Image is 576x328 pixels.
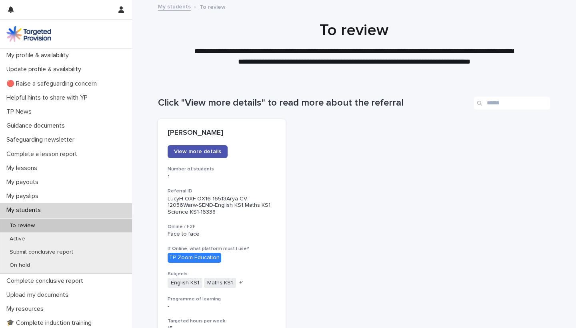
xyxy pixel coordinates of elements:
[168,318,276,324] h3: Targeted hours per week
[3,80,103,88] p: 🔴 Raise a safeguarding concern
[3,319,98,327] p: 🎓 Complete induction training
[168,188,276,194] h3: Referral ID
[3,262,36,269] p: On hold
[168,145,228,158] a: View more details
[3,52,75,59] p: My profile & availability
[168,278,202,288] span: English KS1
[3,192,45,200] p: My payslips
[3,66,88,73] p: Update profile & availability
[168,129,276,138] p: [PERSON_NAME]
[168,196,276,216] p: LucyH-OXF-OX16-16513Arya-CV-12056Warw-SEND-English KS1 Maths KS1 Science KS1-16338
[168,224,276,230] h3: Online / F2F
[3,249,80,256] p: Submit conclusive report
[3,122,71,130] p: Guidance documents
[3,305,50,313] p: My resources
[168,296,276,302] h3: Programme of learning
[3,222,41,229] p: To review
[168,303,276,310] p: -
[3,206,47,214] p: My students
[3,136,81,144] p: Safeguarding newsletter
[3,236,32,242] p: Active
[6,26,51,42] img: M5nRWzHhSzIhMunXDL62
[168,231,276,238] p: Face to face
[3,94,94,102] p: Helpful hints to share with YP
[158,2,191,11] a: My students
[204,278,236,288] span: Maths KS1
[158,97,471,109] h1: Click "View more details" to read more about the referral
[474,97,550,110] input: Search
[168,253,221,263] div: TP Zoom Education
[239,280,244,285] span: + 1
[3,291,75,299] p: Upload my documents
[168,271,276,277] h3: Subjects
[3,178,45,186] p: My payouts
[3,108,38,116] p: TP News
[158,21,550,40] h1: To review
[168,246,276,252] h3: If Online, what platform must I use?
[3,150,84,158] p: Complete a lesson report
[168,174,276,180] p: 1
[3,277,90,285] p: Complete conclusive report
[174,149,221,154] span: View more details
[3,164,44,172] p: My lessons
[168,166,276,172] h3: Number of students
[200,2,226,11] p: To review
